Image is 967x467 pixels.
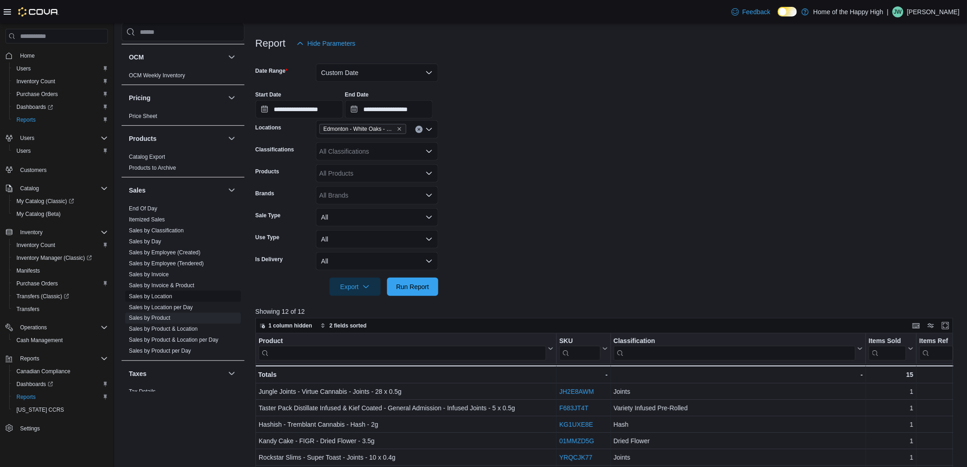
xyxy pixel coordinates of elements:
[16,406,64,413] span: [US_STATE] CCRS
[129,388,156,396] span: Tax Details
[16,133,108,144] span: Users
[13,89,62,100] a: Purchase Orders
[16,91,58,98] span: Purchase Orders
[259,403,553,413] div: Taster Pack Distillate Infused & Kief Coated - General Admission - Infused Joints - 5 x 0.5g
[122,203,244,360] div: Sales
[13,209,64,220] a: My Catalog (Beta)
[129,304,193,311] a: Sales by Location per Day
[13,265,108,276] span: Manifests
[9,378,112,391] a: Dashboards
[122,151,244,177] div: Products
[9,88,112,101] button: Purchase Orders
[16,337,63,344] span: Cash Management
[255,190,274,197] label: Brands
[869,337,914,360] button: Items Sold
[317,320,370,331] button: 2 fields sorted
[559,454,592,461] a: YRQCJK77
[13,404,108,415] span: Washington CCRS
[129,260,204,267] a: Sales by Employee (Tendered)
[13,252,108,263] span: Inventory Manager (Classic)
[324,124,395,134] span: Edmonton - White Oaks - Fire & Flower
[869,369,914,380] div: 15
[129,315,170,322] a: Sales by Product
[613,452,862,463] div: Joints
[869,419,914,430] div: 1
[13,196,108,207] span: My Catalog (Classic)
[13,252,96,263] a: Inventory Manager (Classic)
[425,192,433,199] button: Open list of options
[869,337,906,346] div: Items Sold
[20,425,40,432] span: Settings
[9,208,112,220] button: My Catalog (Beta)
[9,195,112,208] a: My Catalog (Classic)
[16,50,108,61] span: Home
[255,307,961,316] p: Showing 12 of 12
[13,240,59,251] a: Inventory Count
[16,242,55,249] span: Inventory Count
[129,205,157,212] a: End Of Day
[778,7,797,16] input: Dark Mode
[893,6,903,17] div: Jade White
[16,423,43,434] a: Settings
[16,423,108,434] span: Settings
[13,335,66,346] a: Cash Management
[2,226,112,239] button: Inventory
[255,124,282,131] label: Locations
[122,70,244,85] div: OCM
[613,369,862,380] div: -
[13,278,108,289] span: Purchase Orders
[329,278,381,296] button: Export
[13,145,108,156] span: Users
[129,134,157,143] h3: Products
[129,304,193,311] span: Sales by Location per Day
[259,452,553,463] div: Rockstar Slims - Super Toast - Joints - 10 x 0.4g
[335,278,375,296] span: Export
[129,293,172,300] a: Sales by Location
[226,133,237,144] button: Products
[129,369,224,378] button: Taxes
[919,337,961,360] button: Items Ref
[226,185,237,196] button: Sales
[5,45,108,459] nav: Complex example
[425,170,433,177] button: Open list of options
[894,6,902,17] span: JW
[13,291,108,302] span: Transfers (Classic)
[345,100,433,118] input: Press the down key to open a popover containing a calendar.
[16,393,36,401] span: Reports
[255,256,283,263] label: Is Delivery
[20,185,39,192] span: Catalog
[255,100,343,118] input: Press the down key to open a popover containing a calendar.
[259,337,546,346] div: Product
[259,419,553,430] div: Hashish - Tremblant Cannabis - Hash - 2g
[129,282,194,289] a: Sales by Invoice & Product
[316,208,438,226] button: All
[129,72,185,79] a: OCM Weekly Inventory
[613,337,855,346] div: Classification
[259,435,553,446] div: Kandy Cake - FIGR - Dried Flower - 3.5g
[13,63,108,74] span: Users
[425,126,433,133] button: Open list of options
[20,134,34,142] span: Users
[129,348,191,354] a: Sales by Product per Day
[259,337,553,360] button: Product
[20,355,39,362] span: Reports
[129,337,218,344] span: Sales by Product & Location per Day
[259,337,546,360] div: Product
[16,147,31,155] span: Users
[559,404,589,412] a: F683JT4T
[13,379,57,390] a: Dashboards
[13,114,108,125] span: Reports
[345,91,369,98] label: End Date
[255,212,281,219] label: Sale Type
[129,337,218,344] a: Sales by Product & Location per Day
[9,113,112,126] button: Reports
[129,153,165,161] span: Catalog Export
[9,264,112,277] button: Manifests
[559,421,593,428] a: KG1UXE8E
[940,320,951,331] button: Enter fullscreen
[129,154,165,160] a: Catalog Export
[919,337,953,346] div: Items Ref
[559,369,608,380] div: -
[919,452,961,463] div: 0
